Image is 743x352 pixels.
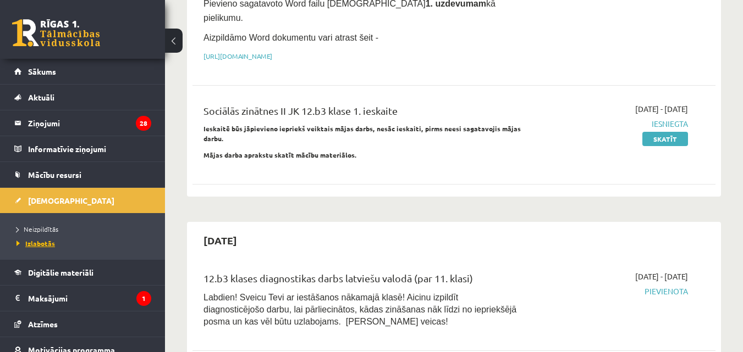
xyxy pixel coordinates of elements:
i: 1 [136,291,151,306]
span: Labdien! Sveicu Tevi ar iestāšanos nākamajā klasē! Aicinu izpildīt diagnosticējošo darbu, lai pār... [203,293,516,326]
legend: Informatīvie ziņojumi [28,136,151,161]
span: Aizpildāmo Word dokumentu vari atrast šeit - [203,33,378,42]
a: Skatīt [642,132,688,146]
span: [DEMOGRAPHIC_DATA] [28,195,114,205]
span: [DATE] - [DATE] [635,271,688,282]
legend: Ziņojumi [28,110,151,136]
strong: Mājas darba aprakstu skatīt mācību materiālos. [203,150,357,159]
a: Rīgas 1. Tālmācības vidusskola [12,19,100,47]
span: [DATE] - [DATE] [635,103,688,115]
div: Sociālās zinātnes II JK 12.b3 klase 1. ieskaite [203,103,521,124]
a: [DEMOGRAPHIC_DATA] [14,188,151,213]
span: Sākums [28,66,56,76]
span: Neizpildītās [16,225,58,233]
a: Digitālie materiāli [14,260,151,285]
i: 28 [136,116,151,131]
span: Izlabotās [16,239,55,248]
a: Informatīvie ziņojumi [14,136,151,161]
legend: Maksājumi [28,286,151,311]
span: Aktuāli [28,92,54,102]
a: Neizpildītās [16,224,154,234]
a: Atzīmes [14,311,151,337]
a: Maksājumi1 [14,286,151,311]
span: Pievienota [537,286,688,297]
a: Sākums [14,59,151,84]
span: Atzīmes [28,319,58,329]
span: Iesniegta [537,118,688,130]
strong: Ieskaitē būs jāpievieno iepriekš veiktais mājas darbs, nesāc ieskaiti, pirms neesi sagatavojis mā... [203,124,521,143]
span: Digitālie materiāli [28,267,93,277]
span: Mācību resursi [28,170,81,180]
div: 12.b3 klases diagnostikas darbs latviešu valodā (par 11. klasi) [203,271,521,291]
h2: [DATE] [192,227,248,253]
a: Aktuāli [14,85,151,110]
a: Mācību resursi [14,162,151,187]
a: Izlabotās [16,238,154,248]
a: Ziņojumi28 [14,110,151,136]
a: [URL][DOMAIN_NAME] [203,52,272,60]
